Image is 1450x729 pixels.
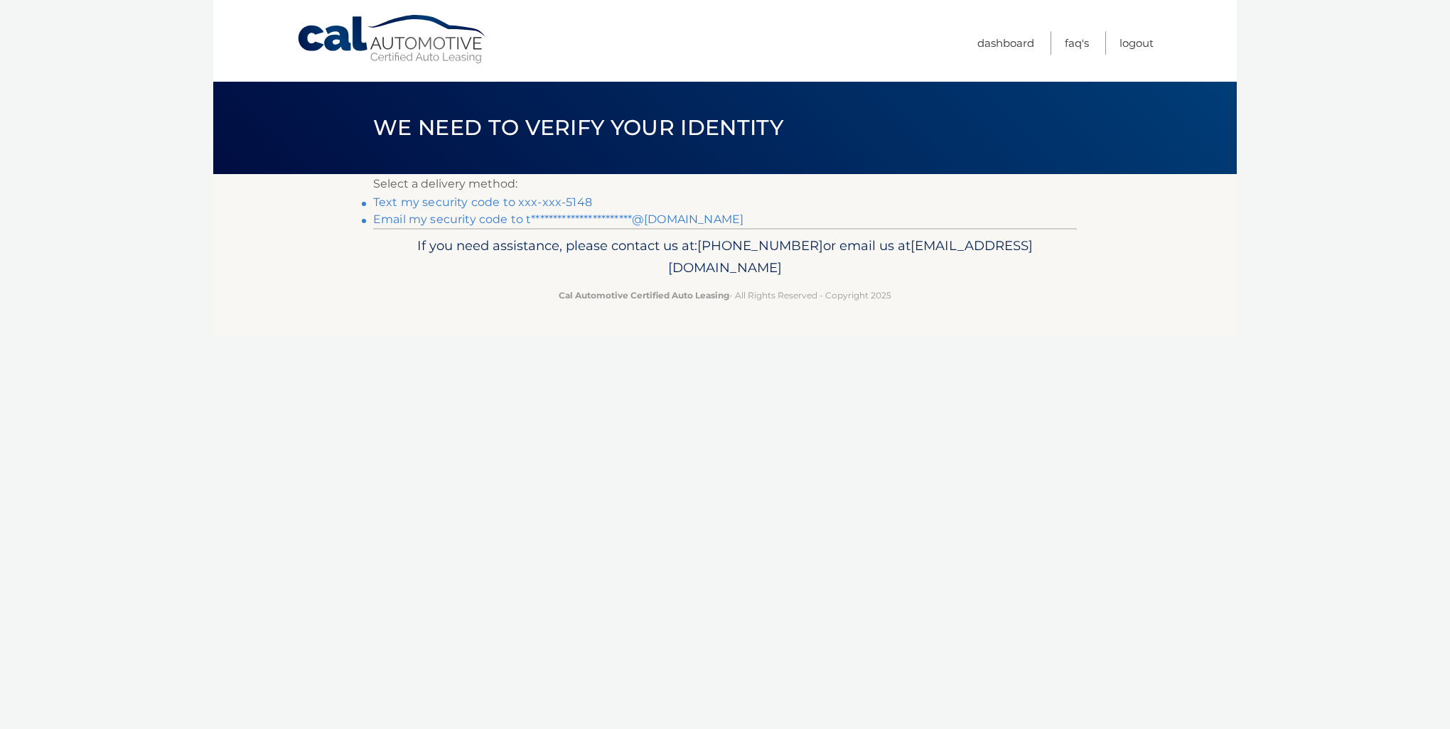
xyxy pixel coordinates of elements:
p: - All Rights Reserved - Copyright 2025 [382,288,1068,303]
strong: Cal Automotive Certified Auto Leasing [559,290,729,301]
p: Select a delivery method: [373,174,1077,194]
span: [PHONE_NUMBER] [697,237,823,254]
a: Text my security code to xxx-xxx-5148 [373,195,592,209]
p: If you need assistance, please contact us at: or email us at [382,234,1068,280]
a: Cal Automotive [296,14,488,65]
a: FAQ's [1065,31,1089,55]
span: We need to verify your identity [373,114,783,141]
a: Logout [1119,31,1154,55]
a: Dashboard [977,31,1034,55]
